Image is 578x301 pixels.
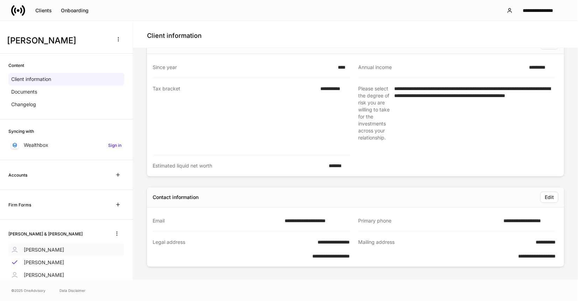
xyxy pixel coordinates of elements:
a: [PERSON_NAME] [8,269,124,281]
p: Changelog [11,101,36,108]
div: Contact information [153,194,199,201]
p: Client information [11,76,51,83]
a: Documents [8,85,124,98]
h6: Firm Forms [8,201,31,208]
p: Wealthbox [24,142,48,149]
a: [PERSON_NAME] [8,244,124,256]
a: Data Disclaimer [60,288,85,293]
div: Annual income [358,64,525,71]
p: [PERSON_NAME] [24,272,64,279]
a: WealthboxSign in [8,139,124,151]
div: Tax bracket [153,85,316,148]
div: Since year [153,64,334,71]
div: Please select the degree of risk you are willing to take for the investments across your relation... [358,85,390,148]
div: Estimated liquid net worth [153,162,325,169]
div: Edit [545,195,554,200]
button: Clients [31,5,56,16]
a: Changelog [8,98,124,111]
a: Client information [8,73,124,85]
h6: Accounts [8,172,27,178]
div: Mailing address [358,239,497,260]
a: [PERSON_NAME] [8,256,124,269]
span: © 2025 OneAdvisory [11,288,46,293]
button: Edit [540,192,558,203]
div: Onboarding [61,8,89,13]
button: Onboarding [56,5,93,16]
h6: Syncing with [8,128,34,135]
h4: Client information [147,32,202,40]
div: Email [153,217,280,224]
h6: Sign in [108,142,121,149]
div: Primary phone [358,217,499,224]
h6: [PERSON_NAME] & [PERSON_NAME] [8,231,83,237]
h3: [PERSON_NAME] [7,35,108,46]
p: [PERSON_NAME] [24,246,64,253]
div: Clients [35,8,52,13]
p: Documents [11,88,37,95]
div: Legal address [153,239,292,260]
h6: Content [8,62,24,69]
p: [PERSON_NAME] [24,259,64,266]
